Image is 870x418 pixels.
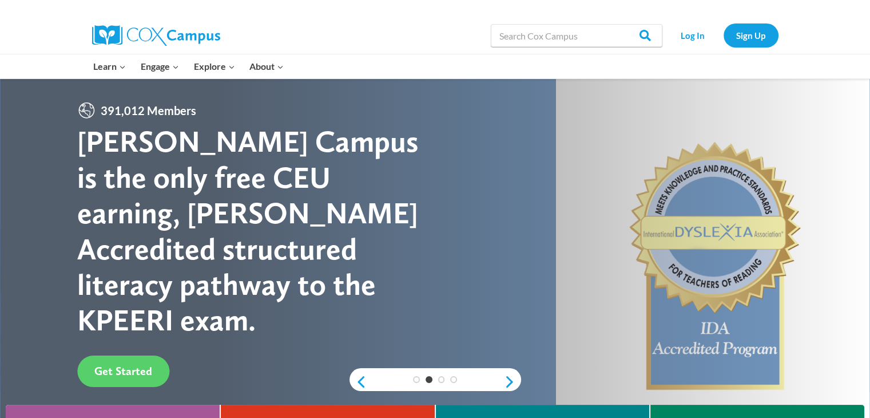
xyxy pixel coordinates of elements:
[96,101,201,120] span: 391,012 Members
[86,54,291,78] nav: Primary Navigation
[491,24,662,47] input: Search Cox Campus
[86,54,134,78] button: Child menu of Learn
[92,25,220,46] img: Cox Campus
[94,364,152,378] span: Get Started
[724,23,778,47] a: Sign Up
[668,23,718,47] a: Log In
[242,54,291,78] button: Child menu of About
[133,54,186,78] button: Child menu of Engage
[77,356,169,387] a: Get Started
[77,124,435,338] div: [PERSON_NAME] Campus is the only free CEU earning, [PERSON_NAME] Accredited structured literacy p...
[186,54,243,78] button: Child menu of Explore
[668,23,778,47] nav: Secondary Navigation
